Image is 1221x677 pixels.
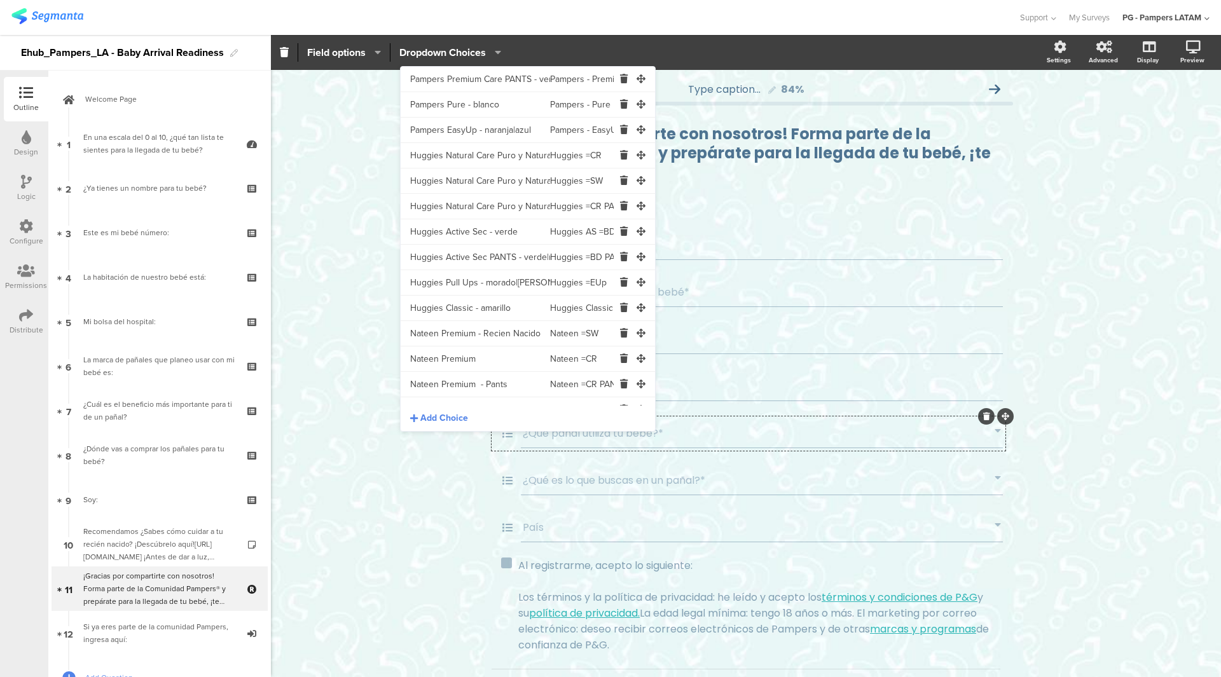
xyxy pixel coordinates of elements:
[524,378,1001,394] span: Contraseña
[1020,11,1048,24] span: Support
[410,346,550,372] input: Type a choice...
[521,284,1001,300] input: Type field title...
[83,525,235,563] div: Recomendamos ¿Sabes cómo cuidar a tu recién nacido? ¡Descúbrelo aquí!https://www.pamperslatam.com...
[410,245,550,270] input: Type a choice...
[52,433,268,477] a: 8 ¿Dónde vas a comprar los pañales para tu bebé?
[410,143,550,168] input: Type a choice...
[410,321,550,346] input: Type a choice...
[550,372,614,397] input: Type a value...
[550,321,614,346] input: Type a value...
[83,620,235,646] div: Si ya eres parte de la comunidad Pampers, ingresa aquí:
[529,606,640,620] a: política de privacidad.
[83,493,235,506] div: Soy:
[85,93,248,106] span: Welcome Page
[410,296,550,321] input: Type a choice...
[64,537,73,551] span: 10
[523,472,995,488] input: Type field title...
[64,626,73,640] span: 12
[523,519,995,535] input: Type field title...
[410,92,550,118] input: Type a choice...
[52,388,268,433] a: 7 ¿Cuál es el beneficio más importante para ti de un pañal?
[410,67,550,92] input: Type a choice...
[83,131,235,156] div: En una escala del 0 al 10, ¿qué tan lista te sientes para la llegada de tu bebé?
[65,582,72,596] span: 11
[1089,55,1118,65] div: Advanced
[83,315,235,328] div: Mi bolsa del hospital:
[479,207,1013,219] div: ¿Ya tienes una cuenta? Inicia sesión
[21,43,224,63] div: Ehub_Pampers_LA - Baby Arrival Readiness
[410,372,550,397] input: Type a choice...
[1180,55,1204,65] div: Preview
[550,245,614,270] input: Type a value...
[870,622,976,636] a: marcas y programas
[5,280,47,291] div: Permissions
[52,121,268,166] a: 1 En una escala del 0 al 10, ¿qué tan lista te sientes para la llegada de tu bebé?
[550,397,614,423] input: Type a value...
[550,143,614,168] input: Type a value...
[550,118,614,143] input: Type a value...
[521,237,1001,253] input: Type field title...
[550,168,614,194] input: Type a value...
[399,39,502,66] button: Dropdown Choices
[52,77,268,121] a: Welcome Page
[550,92,614,118] input: Type a value...
[66,359,71,373] span: 6
[10,235,43,247] div: Configure
[518,589,994,653] p: Los términos y la política de privacidad: he leído y acepto los y su La edad legal mínima: tengo ...
[550,194,614,219] input: Type a value...
[83,353,235,379] div: La marca de pañales que planeo usar con mi bebé es:
[550,67,614,92] input: Type a value...
[399,45,486,60] span: Dropdown Choices
[83,182,235,195] div: ¿Ya tienes un nombre para tu bebé ?
[52,344,268,388] a: 6 La marca de pañales que planeo usar con mi bebé es:
[307,45,366,60] span: Field options
[83,226,235,239] div: Este es mi bebé número:
[10,324,43,336] div: Distribute
[13,102,39,113] div: Outline
[410,194,550,219] input: Type a choice...
[307,39,382,66] button: Field options
[52,166,268,210] a: 2 ¿Ya tienes un nombre para tu bebé ?
[66,404,71,418] span: 7
[410,219,550,245] input: Type a choice...
[1047,55,1071,65] div: Settings
[410,168,550,194] input: Type a choice...
[17,191,36,202] div: Logic
[66,226,71,240] span: 3
[550,219,614,245] input: Type a value...
[822,590,977,605] a: términos y condiciones de P&G
[83,271,235,284] div: La habitación de nuestro bebé está:
[52,522,268,566] a: 10 Recomendamos ¿Sabes cómo cuidar a tu recién nacido? ¡Descúbrelo aquí![URL][DOMAIN_NAME] ¡Antes...
[523,331,1001,347] input: Type field title...
[550,270,614,296] input: Type a value...
[688,82,761,97] span: Type caption...
[83,442,235,468] div: ¿Dónde vas a comprar los pañales para tu bebé?
[11,8,83,24] img: segmanta logo
[52,611,268,655] a: 12 Si ya eres parte de la comunidad Pampers, ingresa aquí:
[83,570,235,608] div: ¡Gracias por compartirte con nosotros! Forma parte de la Comunidad Pampers® y prepárate para la l...
[52,255,268,299] a: 4 La habitación de nuestro bebé está:
[518,557,994,573] p: Al registrarme, acepto lo siguiente:
[52,210,268,255] a: 3 Este es mi bebé número:
[52,477,268,522] a: 9 Soy:
[14,146,38,158] div: Design
[781,81,804,97] div: 84%
[66,315,71,329] span: 5
[420,412,468,425] span: Add Choice
[550,346,614,372] input: Type a value...
[523,425,995,441] input: Type field title...
[66,181,71,195] span: 2
[410,270,550,296] input: Type a choice...
[479,123,991,182] strong: ¡Gracias por compartirte con nosotros! Forma parte de la Comunidad Pampers® y prepárate para la l...
[67,137,71,151] span: 1
[410,118,550,143] input: Type a choice...
[1137,55,1159,65] div: Display
[66,493,71,507] span: 9
[66,270,71,284] span: 4
[83,398,235,423] div: ¿Cuál es el beneficio más importante para ti de un pañal?
[1122,11,1201,24] div: PG - Pampers LATAM
[550,296,614,321] input: Type a value...
[410,397,550,423] input: Type a choice...
[52,566,268,611] a: 11 ¡Gracias por compartirte con nosotros! Forma parte de la Comunidad Pampers® y prepárate para l...
[66,448,71,462] span: 8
